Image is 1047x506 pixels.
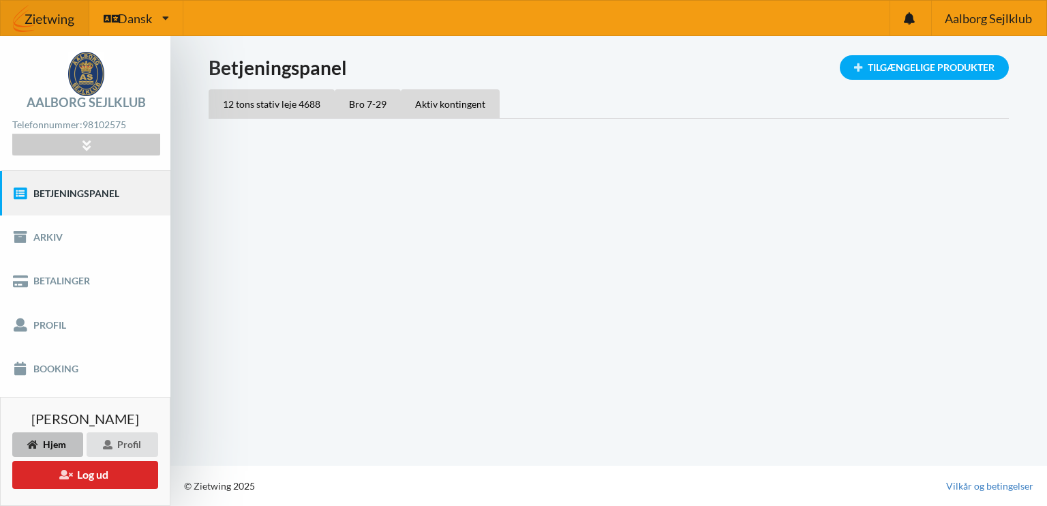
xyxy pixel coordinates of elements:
div: Profil [87,432,158,457]
div: Telefonnummer: [12,116,160,134]
div: 12 tons stativ leje 4688 [209,89,335,118]
div: Hjem [12,432,83,457]
h1: Betjeningspanel [209,55,1009,80]
button: Log ud [12,461,158,489]
strong: 98102575 [82,119,126,130]
div: Tilgængelige Produkter [840,55,1009,80]
span: Dansk [118,12,152,25]
span: Aalborg Sejlklub [945,12,1032,25]
a: Vilkår og betingelser [946,479,1033,493]
div: Aktiv kontingent [401,89,500,118]
span: [PERSON_NAME] [31,412,139,426]
div: Bro 7-29 [335,89,401,118]
img: logo [68,52,104,96]
div: Aalborg Sejlklub [27,96,146,108]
